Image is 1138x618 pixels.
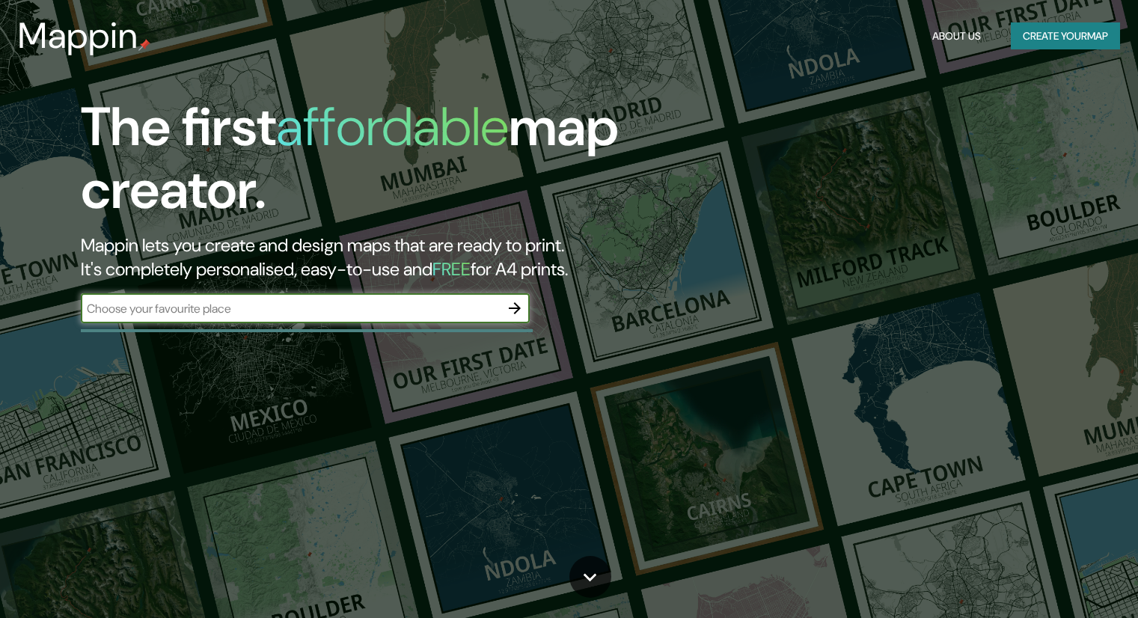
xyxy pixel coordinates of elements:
[81,96,650,233] h1: The first map creator.
[1011,22,1120,50] button: Create yourmap
[81,300,500,317] input: Choose your favourite place
[432,257,471,281] h5: FREE
[138,39,150,51] img: mappin-pin
[926,22,987,50] button: About Us
[18,15,138,57] h3: Mappin
[276,92,509,162] h1: affordable
[81,233,650,281] h2: Mappin lets you create and design maps that are ready to print. It's completely personalised, eas...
